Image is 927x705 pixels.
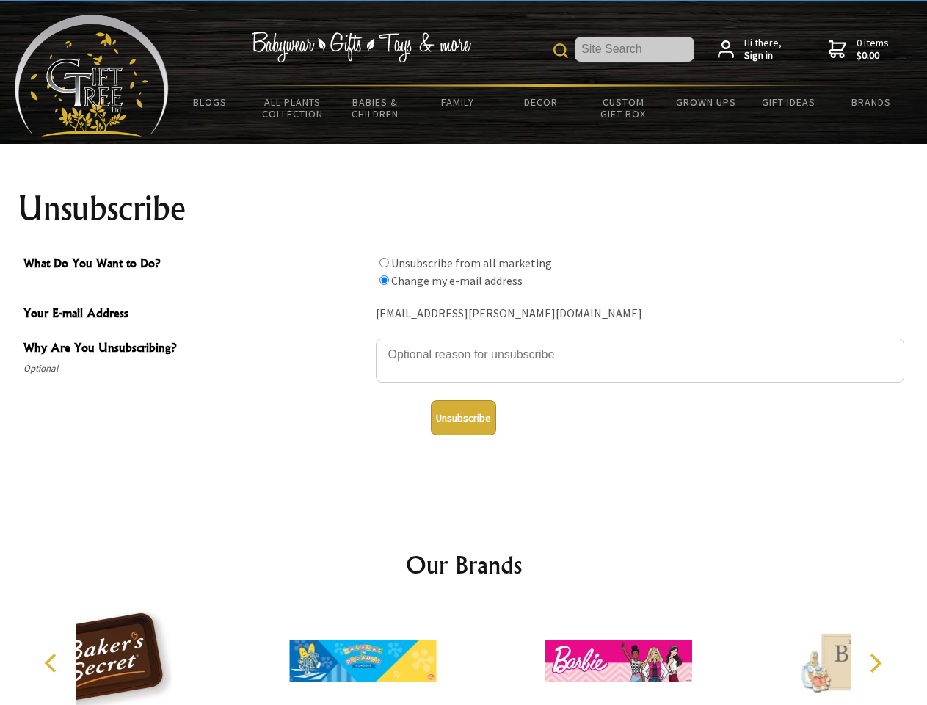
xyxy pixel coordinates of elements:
button: Previous [37,647,69,679]
a: Custom Gift Box [582,87,665,129]
button: Next [859,647,891,679]
input: Site Search [575,37,694,62]
img: product search [553,43,568,58]
a: Babies & Children [334,87,417,129]
span: Your E-mail Address [23,304,368,325]
span: What Do You Want to Do? [23,254,368,275]
a: Gift Ideas [747,87,830,117]
a: Grown Ups [664,87,747,117]
input: What Do You Want to Do? [379,258,389,267]
h1: Unsubscribe [18,191,910,226]
span: Optional [23,360,368,377]
strong: $0.00 [857,49,889,62]
h2: Our Brands [29,547,898,582]
a: Family [417,87,500,117]
input: What Do You Want to Do? [379,275,389,285]
strong: Sign in [744,49,782,62]
button: Unsubscribe [431,400,496,435]
a: Hi there,Sign in [718,37,782,62]
img: Babyware - Gifts - Toys and more... [15,15,169,137]
a: BLOGS [169,87,252,117]
span: 0 items [857,36,889,62]
img: Babywear - Gifts - Toys & more [251,32,471,62]
a: Brands [830,87,913,117]
a: All Plants Collection [252,87,335,129]
a: Decor [499,87,582,117]
label: Change my e-mail address [391,273,523,288]
a: 0 items$0.00 [829,37,889,62]
span: Hi there, [744,37,782,62]
label: Unsubscribe from all marketing [391,256,552,270]
span: Why Are You Unsubscribing? [23,339,368,360]
textarea: Why Are You Unsubscribing? [376,339,904,383]
div: [EMAIL_ADDRESS][PERSON_NAME][DOMAIN_NAME] [376,303,904,325]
